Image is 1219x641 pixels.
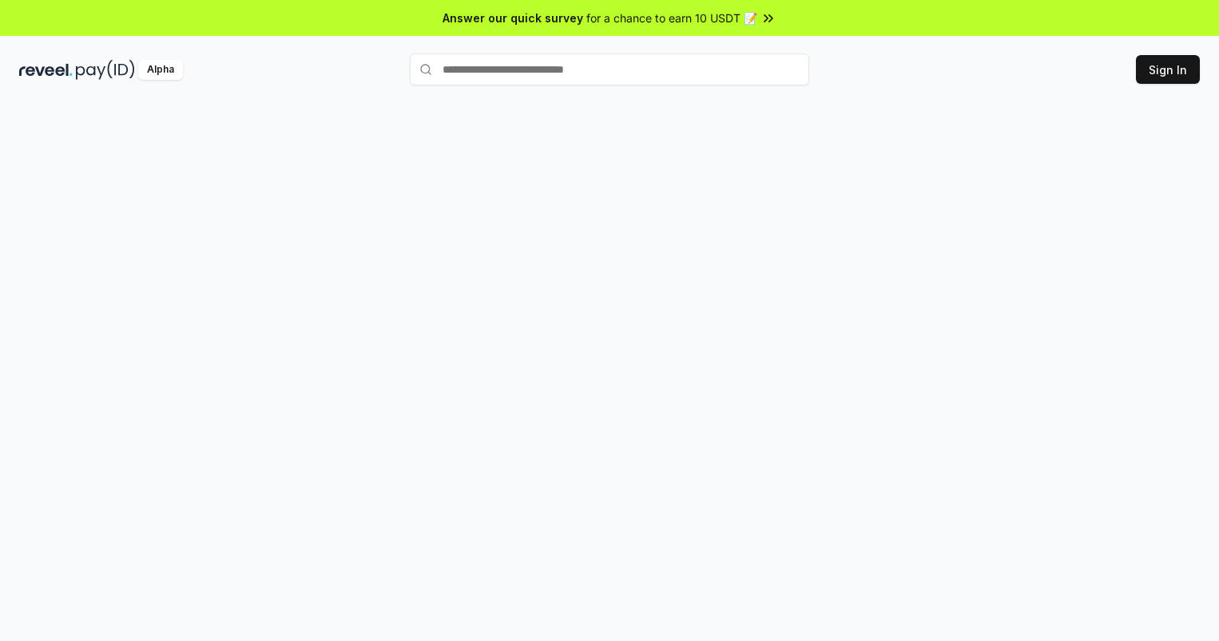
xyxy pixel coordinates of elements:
span: Answer our quick survey [443,10,583,26]
div: Alpha [138,60,183,80]
img: reveel_dark [19,60,73,80]
img: pay_id [76,60,135,80]
button: Sign In [1136,55,1200,84]
span: for a chance to earn 10 USDT 📝 [586,10,757,26]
